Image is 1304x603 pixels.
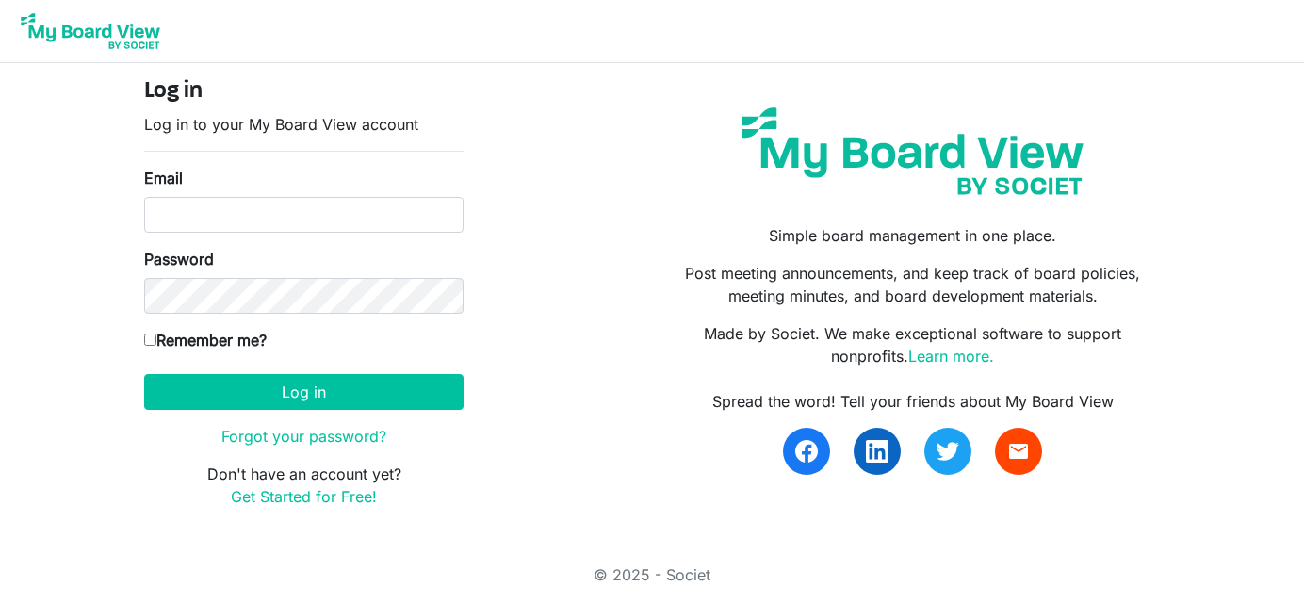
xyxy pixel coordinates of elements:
[908,347,994,366] a: Learn more.
[221,427,386,446] a: Forgot your password?
[144,248,214,270] label: Password
[666,262,1160,307] p: Post meeting announcements, and keep track of board policies, meeting minutes, and board developm...
[1007,440,1030,463] span: email
[995,428,1042,475] a: email
[144,167,183,189] label: Email
[666,322,1160,367] p: Made by Societ. We make exceptional software to support nonprofits.
[866,440,888,463] img: linkedin.svg
[15,8,166,55] img: My Board View Logo
[594,565,710,584] a: © 2025 - Societ
[937,440,959,463] img: twitter.svg
[231,487,377,506] a: Get Started for Free!
[144,374,464,410] button: Log in
[666,224,1160,247] p: Simple board management in one place.
[144,329,267,351] label: Remember me?
[666,390,1160,413] div: Spread the word! Tell your friends about My Board View
[144,334,156,346] input: Remember me?
[795,440,818,463] img: facebook.svg
[144,113,464,136] p: Log in to your My Board View account
[144,463,464,508] p: Don't have an account yet?
[144,78,464,106] h4: Log in
[727,93,1098,209] img: my-board-view-societ.svg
